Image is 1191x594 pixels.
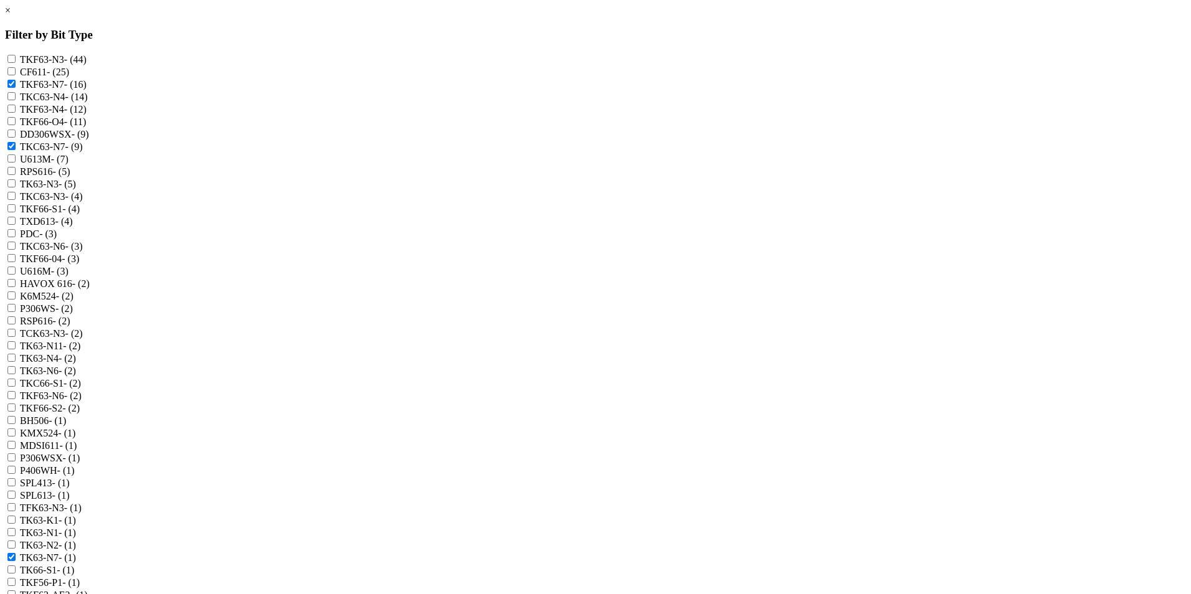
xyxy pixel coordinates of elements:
span: - (2) [62,403,80,413]
span: - (16) [64,79,87,90]
label: CF611 [20,67,69,77]
span: - (3) [51,266,69,276]
label: TKF66-O4 [20,116,87,127]
label: PDC [20,229,57,239]
label: P406WH [20,465,75,476]
h3: Filter by Bit Type [5,28,1186,42]
span: - (3) [62,253,79,264]
span: - (44) [64,54,87,65]
span: - (25) [47,67,69,77]
label: TK63-N6 [20,365,76,376]
span: - (1) [52,490,70,501]
label: P306WS [20,303,73,314]
label: DD306WSX [20,129,89,139]
label: TFK63-N3 [20,502,82,513]
label: RPS616 [20,166,70,177]
label: SPL413 [20,478,70,488]
span: - (1) [59,527,76,538]
label: TKF66-S1 [20,204,80,214]
span: - (5) [52,166,70,177]
span: - (2) [65,328,83,339]
span: - (1) [52,478,70,488]
span: - (11) [64,116,86,127]
label: TCK63-N3 [20,328,83,339]
span: - (1) [62,577,80,588]
label: TKF56-P1 [20,577,80,588]
label: BH506 [20,415,66,426]
span: - (3) [39,229,57,239]
span: - (2) [64,378,81,389]
label: HAVOX 616 [20,278,90,289]
label: KMX524 [20,428,75,438]
span: - (1) [64,502,82,513]
span: - (4) [55,216,73,227]
span: - (5) [59,179,76,189]
label: TKF63-N3 [20,54,87,65]
label: K6M524 [20,291,74,301]
a: × [5,5,11,16]
span: - (4) [62,204,80,214]
span: - (14) [65,92,88,102]
span: - (1) [59,552,76,563]
span: - (9) [72,129,89,139]
label: TK63-N4 [20,353,76,364]
span: - (1) [57,465,75,476]
label: TKF66-S2 [20,403,80,413]
span: - (3) [65,241,83,252]
label: TXD613 [20,216,73,227]
span: - (12) [64,104,87,115]
label: TK66-S1 [20,565,75,575]
label: SPL613 [20,490,70,501]
label: TKF63-N4 [20,104,87,115]
label: TKC63-N6 [20,241,83,252]
span: - (2) [59,365,76,376]
label: TK63-N2 [20,540,76,550]
span: - (9) [65,141,83,152]
span: - (1) [62,453,80,463]
span: - (7) [51,154,69,164]
label: U613M [20,154,69,164]
label: TK63-N7 [20,552,76,563]
span: - (1) [59,515,76,526]
label: U616M [20,266,69,276]
label: MDSI611 [20,440,77,451]
label: TKC63-N7 [20,141,83,152]
span: - (2) [63,341,80,351]
label: P306WSX [20,453,80,463]
label: TKC63-N4 [20,92,88,102]
span: - (2) [52,316,70,326]
span: - (2) [72,278,90,289]
span: - (2) [56,291,74,301]
label: TK63-N11 [20,341,81,351]
span: - (1) [58,428,75,438]
label: TKF63-N7 [20,79,87,90]
label: RSP616 [20,316,70,326]
span: - (2) [59,353,76,364]
span: - (4) [65,191,83,202]
span: - (1) [49,415,66,426]
span: - (2) [64,390,82,401]
label: TKF66-04 [20,253,80,264]
label: TK63-N1 [20,527,76,538]
label: TK63-N3 [20,179,76,189]
span: - (1) [59,440,77,451]
span: - (2) [55,303,73,314]
label: TK63-K1 [20,515,76,526]
label: TKC63-N3 [20,191,83,202]
label: TKC66-S1 [20,378,81,389]
label: TKF63-N6 [20,390,82,401]
span: - (1) [59,540,76,550]
span: - (1) [57,565,74,575]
